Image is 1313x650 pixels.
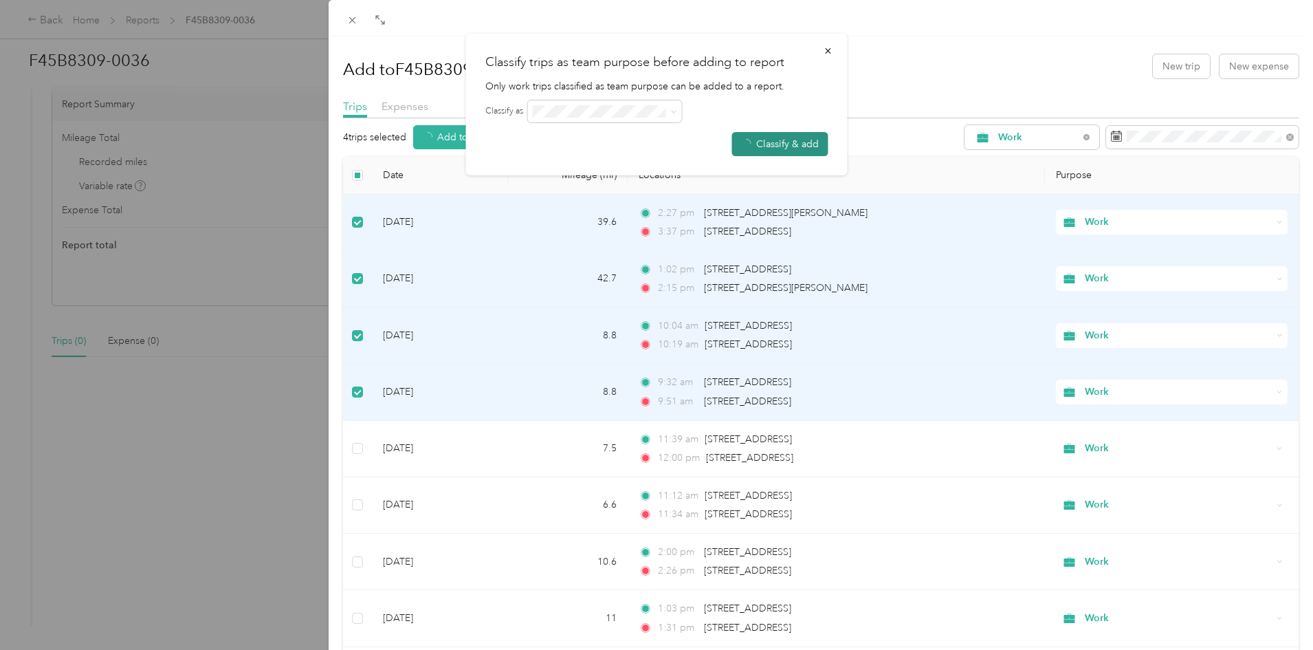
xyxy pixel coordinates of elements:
th: Locations [628,157,1045,195]
td: 8.8 [508,364,628,420]
span: 9:51 am [658,394,697,409]
td: 6.6 [508,477,628,534]
td: [DATE] [372,477,508,534]
span: [STREET_ADDRESS] [704,622,791,633]
span: 2:00 pm [658,545,697,560]
button: New trip [1153,54,1210,78]
iframe: Everlance-gr Chat Button Frame [1236,573,1313,650]
span: Work [1085,554,1272,570]
span: 11:34 am [658,507,698,522]
span: 2:27 pm [658,206,697,221]
span: Work [1085,215,1272,230]
p: 4 trips selected [343,130,406,144]
span: 1:03 pm [658,601,697,616]
td: [DATE] [372,534,508,590]
span: [STREET_ADDRESS] [705,508,792,520]
span: [STREET_ADDRESS] [704,226,791,237]
span: Work [998,133,1079,142]
span: [STREET_ADDRESS][PERSON_NAME] [704,282,868,294]
td: 39.6 [508,195,628,251]
td: [DATE] [372,421,508,477]
span: [STREET_ADDRESS] [705,433,792,445]
span: [STREET_ADDRESS][PERSON_NAME] [704,207,868,219]
button: Add to report [413,125,508,149]
span: [STREET_ADDRESS] [705,490,792,501]
span: [STREET_ADDRESS] [704,603,791,614]
td: 10.6 [508,534,628,590]
td: [DATE] [372,590,508,647]
span: Trips [343,100,367,113]
td: [DATE] [372,364,508,420]
th: Date [372,157,508,195]
button: New expense [1220,54,1299,78]
span: Work [1085,271,1272,286]
span: [STREET_ADDRESS] [704,565,791,576]
span: 10:19 am [658,337,698,352]
label: Classify as [485,105,523,118]
span: Expenses [382,100,428,113]
span: 1:02 pm [658,262,697,277]
span: Work [1085,328,1272,343]
span: [STREET_ADDRESS] [705,320,792,332]
span: 12:00 pm [658,451,700,466]
td: 7.5 [508,421,628,477]
p: Only work trips classified as team purpose can be added to a report. [485,79,828,94]
th: Purpose [1045,157,1299,195]
span: 11:39 am [658,432,698,447]
td: [DATE] [372,195,508,251]
span: 1:31 pm [658,620,697,636]
span: 2:15 pm [658,281,697,296]
td: [DATE] [372,251,508,307]
span: [STREET_ADDRESS] [704,396,791,407]
span: [STREET_ADDRESS] [704,546,791,558]
span: Work [1085,441,1272,456]
span: Work [1085,611,1272,626]
span: [STREET_ADDRESS] [705,338,792,350]
span: 9:32 am [658,375,697,390]
h2: Classify trips as team purpose before adding to report [485,53,828,72]
td: 11 [508,590,628,647]
span: 3:37 pm [658,224,697,239]
th: Mileage (mi) [508,157,628,195]
span: 2:26 pm [658,563,697,578]
span: Work [1085,497,1272,512]
td: 8.8 [508,307,628,364]
span: [STREET_ADDRESS] [704,376,791,388]
span: 11:12 am [658,488,698,503]
td: 42.7 [508,251,628,307]
span: 10:04 am [658,318,698,334]
span: Work [1085,384,1272,400]
h1: Add to F45B8309-0036 [343,53,516,86]
span: [STREET_ADDRESS] [704,263,791,275]
td: [DATE] [372,307,508,364]
button: Classify & add [732,132,828,156]
span: [STREET_ADDRESS] [706,452,793,464]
